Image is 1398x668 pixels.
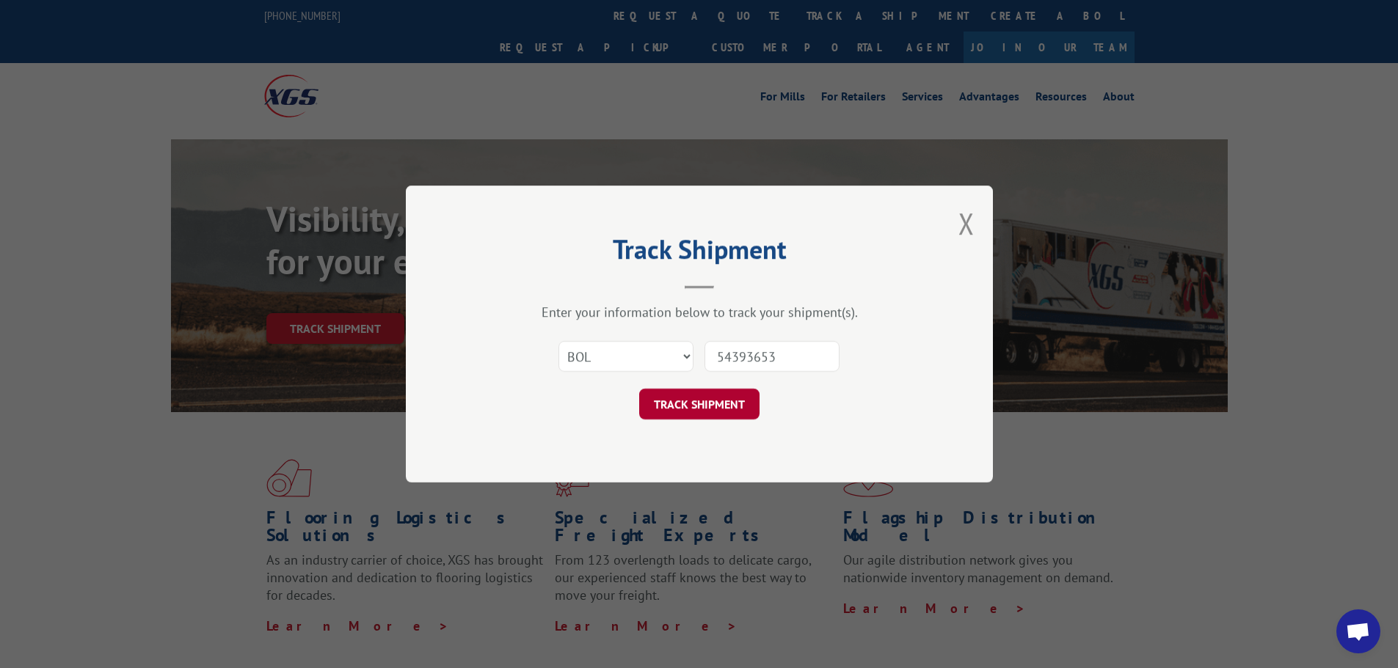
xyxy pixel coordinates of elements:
div: Enter your information below to track your shipment(s). [479,304,920,320]
a: Open chat [1336,609,1380,653]
button: TRACK SHIPMENT [639,389,760,419]
h2: Track Shipment [479,239,920,267]
button: Close modal [958,204,975,243]
input: Number(s) [705,341,840,372]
